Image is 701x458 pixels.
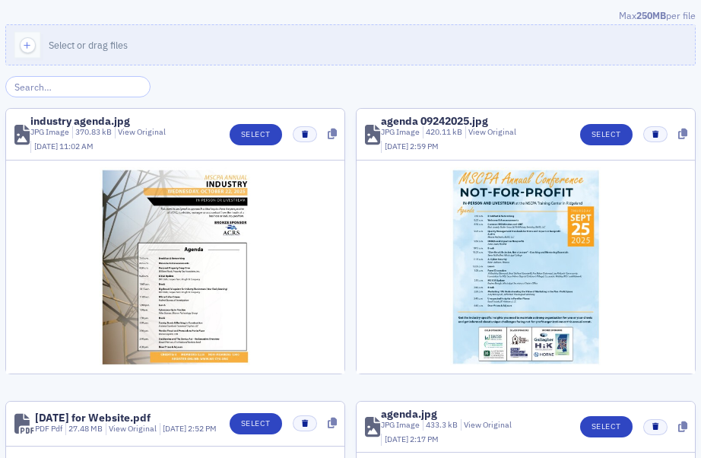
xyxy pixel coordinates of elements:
[65,423,103,435] div: 27.48 MB
[385,141,410,151] span: [DATE]
[30,116,130,126] div: industry agenda.jpg
[5,24,696,65] button: Select or drag files
[410,434,439,444] span: 2:17 PM
[423,126,463,138] div: 420.11 kB
[580,124,633,145] button: Select
[35,412,151,423] div: [DATE] for Website.pdf
[381,409,437,419] div: agenda.jpg
[381,126,420,138] div: JPG Image
[230,413,282,434] button: Select
[5,8,696,25] div: Max per file
[34,141,59,151] span: [DATE]
[163,423,188,434] span: [DATE]
[381,419,420,431] div: JPG Image
[468,126,516,137] a: View Original
[580,416,633,437] button: Select
[464,419,512,430] a: View Original
[636,9,666,21] span: 250MB
[188,423,217,434] span: 2:52 PM
[109,423,157,434] a: View Original
[72,126,113,138] div: 370.83 kB
[118,126,166,137] a: View Original
[230,124,282,145] button: Select
[49,39,128,51] span: Select or drag files
[381,116,488,126] div: agenda 09242025.jpg
[423,419,458,431] div: 433.3 kB
[385,434,410,444] span: [DATE]
[5,76,151,97] input: Search…
[59,141,94,151] span: 11:02 AM
[35,423,62,435] div: PDF Pdf
[410,141,439,151] span: 2:59 PM
[30,126,69,138] div: JPG Image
